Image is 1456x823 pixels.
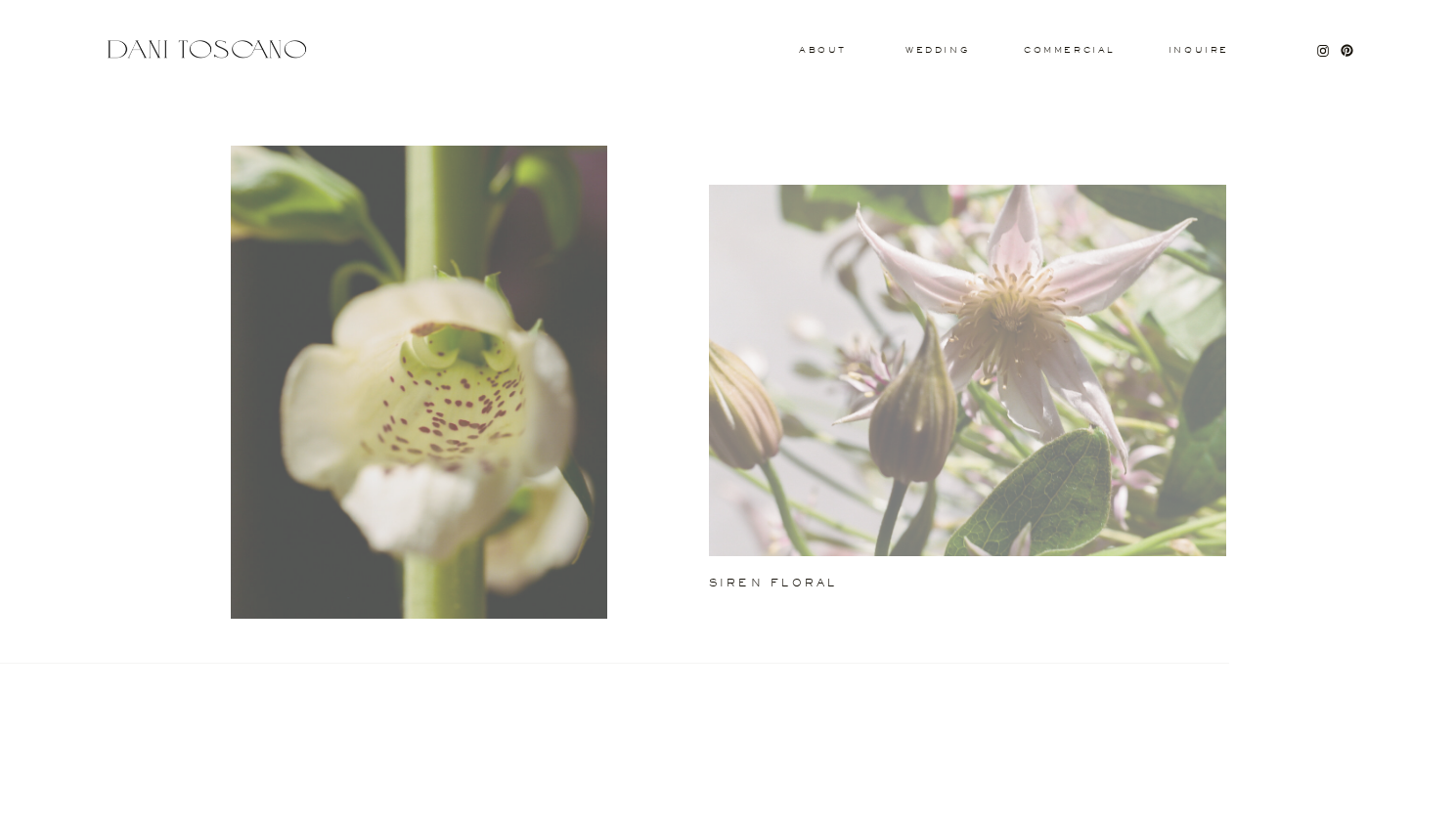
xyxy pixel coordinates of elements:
[709,578,928,591] a: siren floral
[905,46,969,53] a: wedding
[1024,46,1114,54] a: commercial
[1168,46,1230,56] a: Inquire
[799,46,842,53] a: About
